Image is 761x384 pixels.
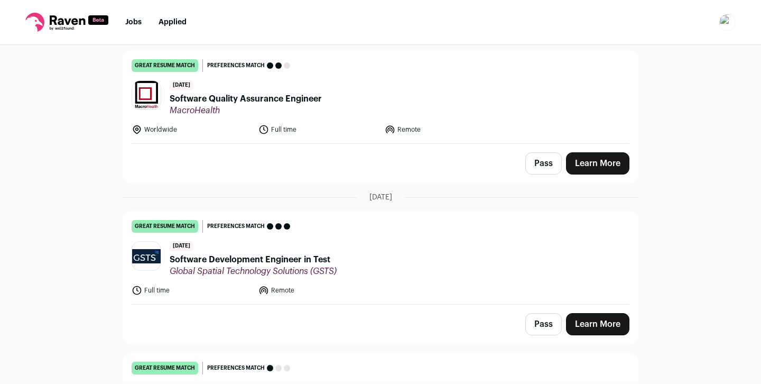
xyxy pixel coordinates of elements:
[170,105,322,116] span: MacroHealth
[132,285,252,296] li: Full time
[258,285,379,296] li: Remote
[369,192,392,203] span: [DATE]
[132,249,161,263] img: 0a22ad062a4543bf36760c7d1827206b7cd30d39ba7cb7cbe426e0642065db3d.jpg
[132,59,198,72] div: great resume match
[170,253,337,266] span: Software Development Engineer in Test
[719,14,736,31] img: picture
[566,152,629,175] a: Learn More
[525,152,562,175] button: Pass
[207,60,265,71] span: Preferences match
[132,81,161,109] img: 86f25f5609a9bbeb83d9690ff2e1bbd24a1a88d5a6555da572bf067b10f21622.jpg
[525,313,562,335] button: Pass
[123,51,638,143] a: great resume match Preferences match [DATE] Software Quality Assurance Engineer MacroHealth World...
[170,80,193,90] span: [DATE]
[566,313,629,335] a: Learn More
[132,362,198,374] div: great resume match
[719,14,736,31] button: Open dropdown
[207,363,265,373] span: Preferences match
[125,19,142,26] a: Jobs
[207,221,265,232] span: Preferences match
[170,266,337,277] span: Global Spatial Technology Solutions (GSTS)
[385,124,505,135] li: Remote
[170,241,193,251] span: [DATE]
[123,212,638,304] a: great resume match Preferences match [DATE] Software Development Engineer in Test Global Spatial ...
[258,124,379,135] li: Full time
[170,93,322,105] span: Software Quality Assurance Engineer
[159,19,187,26] a: Applied
[132,220,198,233] div: great resume match
[132,124,252,135] li: Worldwide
